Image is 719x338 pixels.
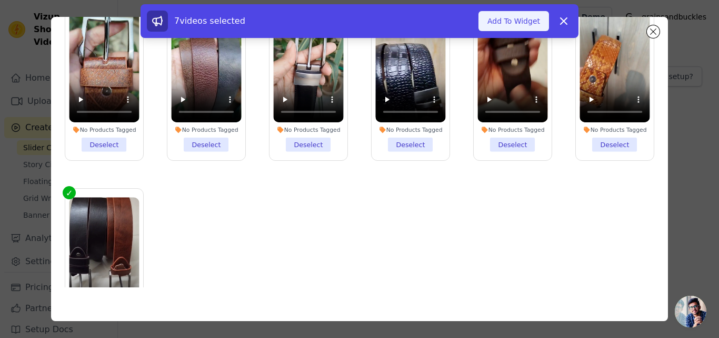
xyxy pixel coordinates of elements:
div: No Products Tagged [477,126,547,133]
div: No Products Tagged [171,126,241,133]
span: 7 videos selected [174,16,245,26]
div: No Products Tagged [69,126,139,133]
a: Open chat [675,296,706,327]
div: No Products Tagged [375,126,445,133]
button: Add To Widget [478,11,549,31]
div: No Products Tagged [273,126,343,133]
div: No Products Tagged [580,126,650,133]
